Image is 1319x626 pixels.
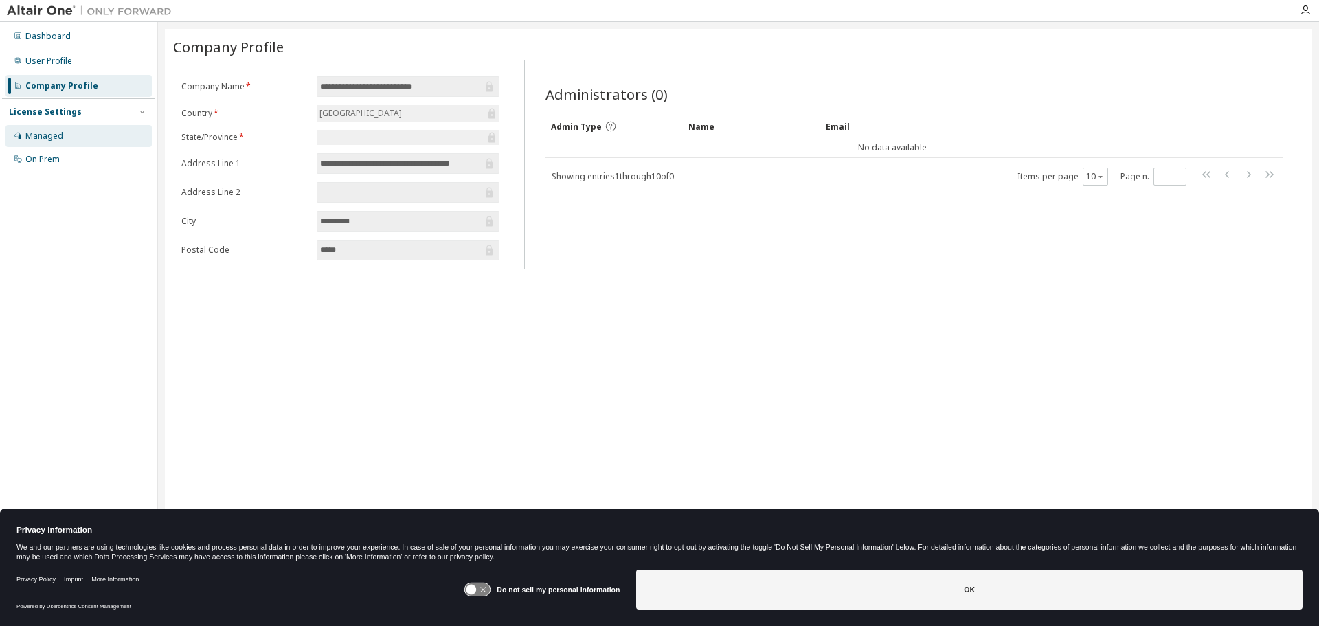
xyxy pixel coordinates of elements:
span: Items per page [1017,168,1108,186]
td: No data available [545,137,1239,158]
label: Address Line 1 [181,158,308,169]
div: Email [826,115,952,137]
span: Company Profile [173,37,284,56]
div: License Settings [9,107,82,118]
div: Dashboard [25,31,71,42]
button: 10 [1086,171,1105,182]
label: Postal Code [181,245,308,256]
div: [GEOGRAPHIC_DATA] [317,106,404,121]
label: Address Line 2 [181,187,308,198]
div: [GEOGRAPHIC_DATA] [317,105,499,122]
div: Managed [25,131,63,142]
label: City [181,216,308,227]
span: Page n. [1120,168,1186,186]
span: Showing entries 1 through 10 of 0 [552,170,674,182]
div: User Profile [25,56,72,67]
div: Name [688,115,815,137]
div: Company Profile [25,80,98,91]
label: Company Name [181,81,308,92]
img: Altair One [7,4,179,18]
div: On Prem [25,154,60,165]
span: Administrators (0) [545,85,668,104]
span: Admin Type [551,121,602,133]
label: State/Province [181,132,308,143]
label: Country [181,108,308,119]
